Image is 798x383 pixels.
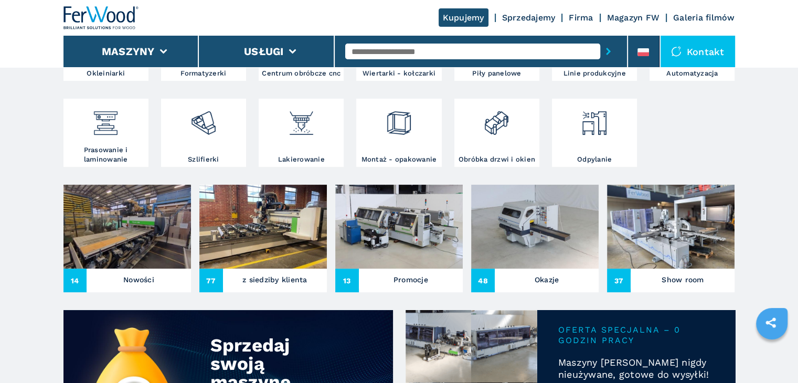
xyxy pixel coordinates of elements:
img: verniciatura_1.png [288,101,315,137]
a: Nowości14Nowości [63,185,191,292]
h3: Montaż - opakowanie [361,155,437,164]
h3: Piły panelowe [472,69,521,78]
img: lavorazione_porte_finestre_2.png [483,101,510,137]
h3: Wiertarki - kołczarki [363,69,435,78]
a: Show room37Show room [607,185,735,292]
h3: Lakierowanie [278,155,325,164]
a: Firma [569,13,593,23]
button: Usługi [244,45,284,58]
img: montaggio_imballaggio_2.png [385,101,413,137]
img: Ferwood [63,6,139,29]
img: Promocje [335,185,463,269]
a: Okazje48Okazje [471,185,599,292]
img: pressa-strettoia.png [92,101,120,137]
img: Show room [607,185,735,269]
h3: Okleiniarki [87,69,125,78]
span: 48 [471,269,495,292]
span: 13 [335,269,359,292]
span: 77 [199,269,223,292]
a: sharethis [758,310,784,336]
a: Montaż - opakowanie [356,99,441,167]
h3: Obróbka drzwi i okien [459,155,535,164]
h3: z siedziby klienta [242,272,307,287]
a: Galeria filmów [673,13,735,23]
h3: Szlifierki [188,155,219,164]
img: Kontakt [671,46,682,57]
a: Lakierowanie [259,99,344,167]
img: levigatrici_2.png [189,101,217,137]
img: z siedziby klienta [199,185,327,269]
a: Kupujemy [439,8,488,27]
span: 14 [63,269,87,292]
img: Nowości [63,185,191,269]
a: Magazyn FW [607,13,660,23]
button: submit-button [600,39,616,63]
div: Kontakt [661,36,735,67]
h3: Nowości [123,272,154,287]
h3: Okazje [535,272,559,287]
h3: Odpylanie [577,155,612,164]
h3: Formatyzerki [180,69,226,78]
a: Sprzedajemy [502,13,556,23]
h3: Automatyzacja [666,69,718,78]
a: Promocje13Promocje [335,185,463,292]
h3: Centrum obróbcze cnc [262,69,341,78]
a: Szlifierki [161,99,246,167]
a: Obróbka drzwi i okien [454,99,539,167]
h3: Promocje [393,272,428,287]
span: 37 [607,269,631,292]
a: z siedziby klienta77z siedziby klienta [199,185,327,292]
h3: Show room [662,272,704,287]
a: Prasowanie i laminowanie [63,99,148,167]
img: aspirazione_1.png [580,101,608,137]
iframe: Chat [753,336,790,375]
h3: Prasowanie i laminowanie [66,145,146,164]
img: Okazje [471,185,599,269]
a: Odpylanie [552,99,637,167]
h3: Linie produkcyjne [563,69,625,78]
button: Maszyny [102,45,155,58]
